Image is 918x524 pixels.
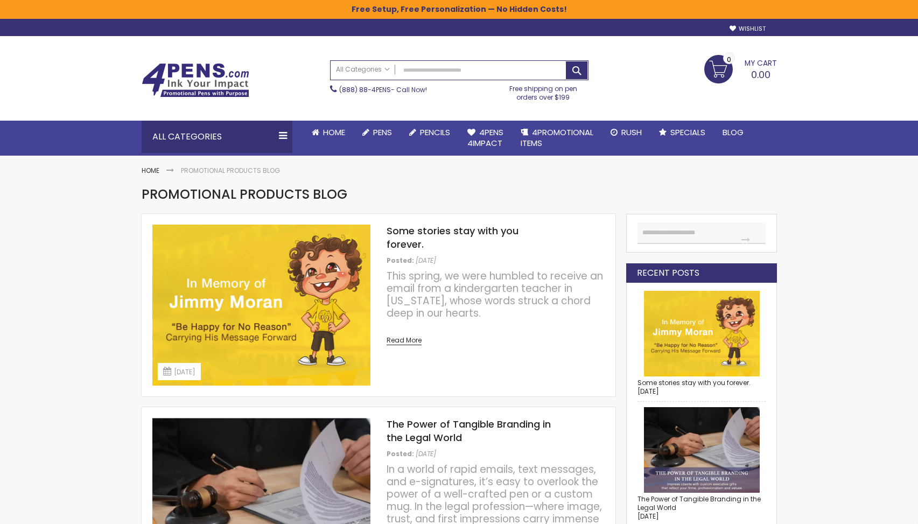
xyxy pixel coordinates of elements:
img: Some stories stay with you forever. [637,291,766,376]
a: The Power of Tangible Branding in the Legal World [637,494,761,512]
a: Blog [714,121,752,144]
span: Promotional Products Blog [142,185,347,203]
span: Home [323,127,345,138]
span: This spring, we were humbled to receive an email from a kindergarten teacher in [US_STATE], whose... [387,269,603,320]
div: [DATE] [158,363,201,380]
img: The Power of Tangible Branding in the Legal World [637,407,766,493]
a: All Categories [331,61,395,79]
span: [DATE] [416,256,436,265]
a: Wishlist [730,25,766,33]
span: Pencils [420,127,450,138]
span: 4PROMOTIONAL ITEMS [521,127,593,149]
a: (888) 88-4PENS [339,85,391,94]
a: Home [142,166,159,175]
span: Posted: [387,449,414,458]
span: 0 [727,54,731,65]
span: Specials [670,127,705,138]
strong: Recent Posts [637,267,699,279]
a: Rush [602,121,650,144]
span: [DATE] [416,449,436,458]
a: 4Pens4impact [459,121,512,156]
a: Some stories stay with you forever. [637,378,751,387]
div: All Categories [142,121,292,153]
span: Blog [723,127,744,138]
a: Specials [650,121,714,144]
div: Free shipping on pen orders over $199 [498,80,588,102]
span: 4Pens 4impact [467,127,503,149]
span: Pens [373,127,392,138]
span: - Call Now! [339,85,427,94]
span: All Categories [336,65,390,74]
a: The Power of Tangible Branding in the Legal World [387,417,551,444]
a: Some stories stay with you forever. [387,224,518,250]
span: [DATE] [637,512,659,521]
img: 4Pens Custom Pens and Promotional Products [142,63,249,97]
span: Rush [621,127,642,138]
span: Posted: [387,256,414,265]
a: 4PROMOTIONALITEMS [512,121,602,156]
img: 4_Blog_August_4Pens_Jimmy_Moran.jpg [152,225,370,386]
a: Home [303,121,354,144]
a: Pencils [401,121,459,144]
a: Pens [354,121,401,144]
strong: Promotional Products Blog [181,166,280,175]
span: 0.00 [751,68,770,81]
span: [DATE] [637,387,659,396]
a: 0.00 0 [704,55,777,82]
a: Read More [387,331,422,345]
